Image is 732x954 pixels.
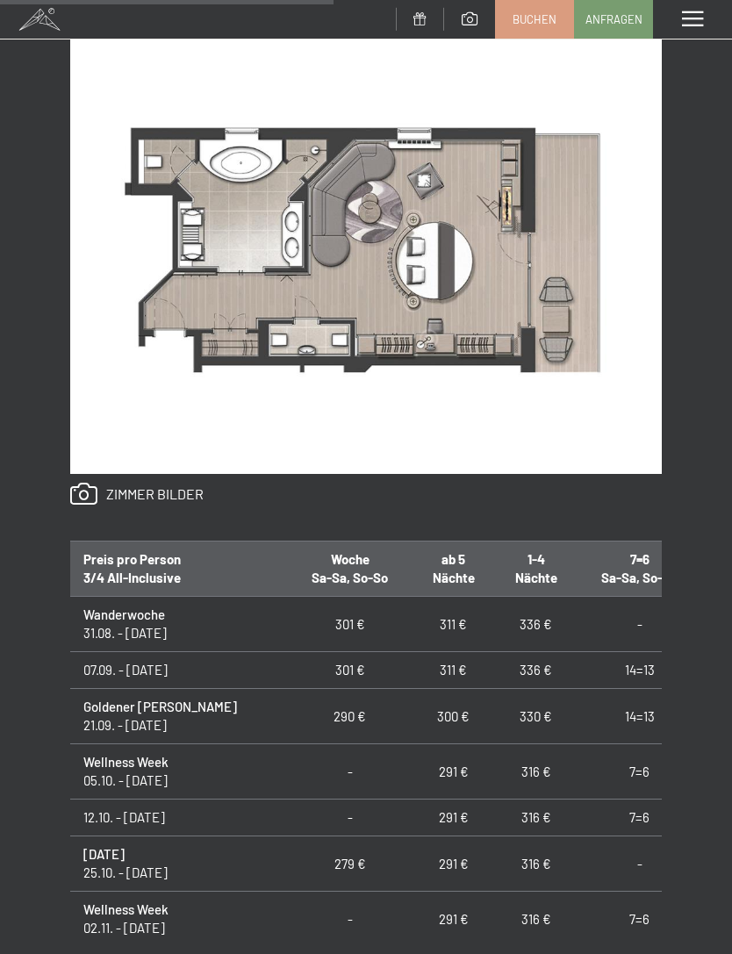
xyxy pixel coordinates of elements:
td: 316 € [495,836,578,892]
td: - [288,892,412,947]
th: 1-4 Nächte [495,542,578,597]
th: Preis pro Person 3/4 All-Inclusive [70,542,288,597]
td: 02.11. - [DATE] [70,892,288,947]
td: 14=13 [578,689,701,744]
td: 336 € [495,652,578,689]
td: 291 € [412,836,494,892]
strong: Goldener [PERSON_NAME] [83,699,237,714]
a: Buchen [496,1,573,38]
td: - [288,744,412,800]
th: 7=6 Sa-Sa, So-So [578,542,701,597]
td: 291 € [412,892,494,947]
strong: [DATE] [83,846,125,862]
td: 290 € [288,689,412,744]
td: 301 € [288,597,412,652]
td: 279 € [288,836,412,892]
td: 7=6 [578,744,701,800]
td: 311 € [412,652,494,689]
th: Woche Sa-Sa, So-So [288,542,412,597]
td: 300 € [412,689,494,744]
td: 7=6 [578,800,701,836]
td: 291 € [412,744,494,800]
td: 311 € [412,597,494,652]
th: ab 5 Nächte [412,542,494,597]
td: - [288,800,412,836]
td: 12.10. - [DATE] [70,800,288,836]
td: 05.10. - [DATE] [70,744,288,800]
strong: Wellness Week [83,754,169,770]
td: 21.09. - [DATE] [70,689,288,744]
img: Romantic Suite mit Bio-Sauna [70,31,662,475]
td: 301 € [288,652,412,689]
td: 316 € [495,800,578,836]
td: 07.09. - [DATE] [70,652,288,689]
td: 14=13 [578,652,701,689]
span: Buchen [513,11,556,27]
td: 316 € [495,744,578,800]
td: 31.08. - [DATE] [70,597,288,652]
td: 316 € [495,892,578,947]
strong: Wellness Week [83,901,169,917]
a: Anfragen [575,1,652,38]
td: - [578,836,701,892]
td: 25.10. - [DATE] [70,836,288,892]
td: 291 € [412,800,494,836]
td: 330 € [495,689,578,744]
span: Anfragen [585,11,642,27]
td: - [578,597,701,652]
td: 7=6 [578,892,701,947]
td: 336 € [495,597,578,652]
strong: Wanderwoche [83,606,165,622]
